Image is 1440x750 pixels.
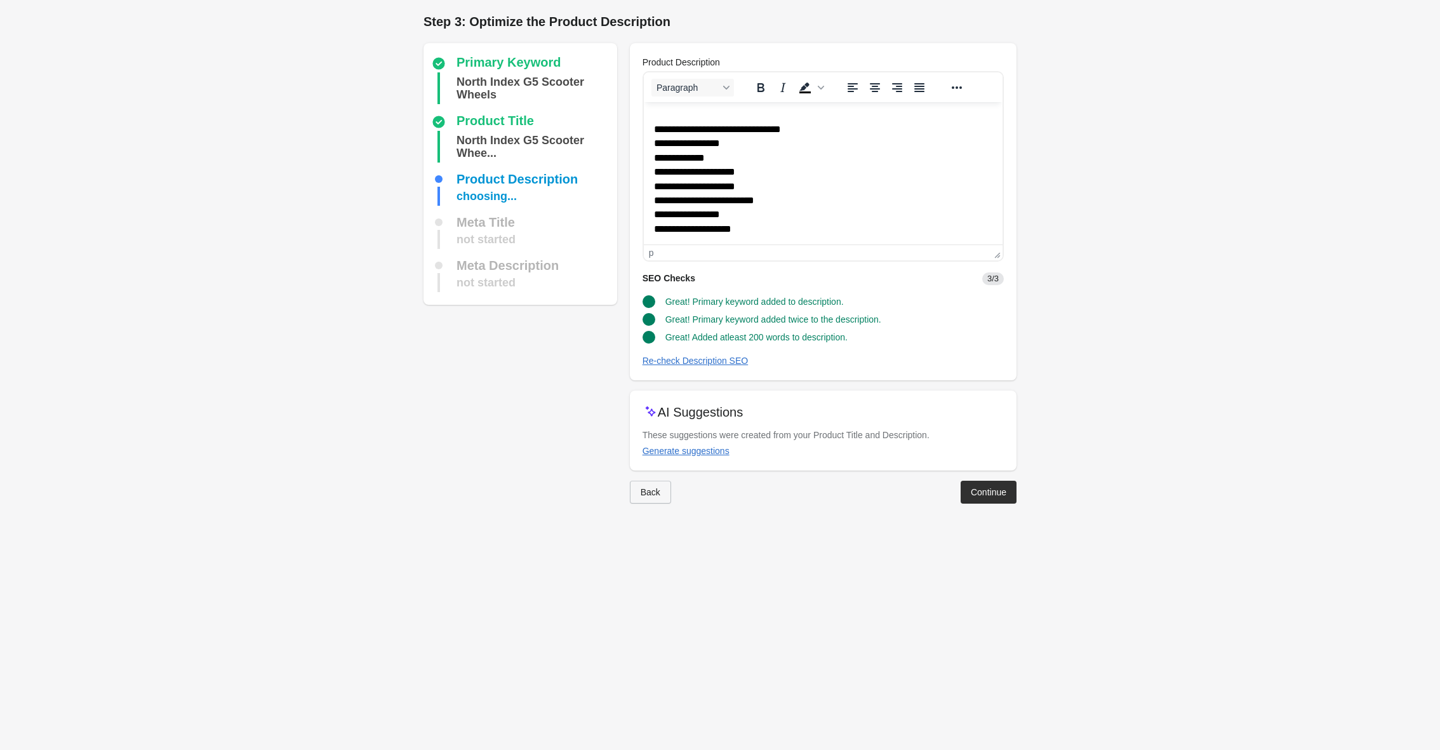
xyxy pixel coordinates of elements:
[665,297,844,307] span: Great! Primary keyword added to description.
[423,13,1017,30] h1: Step 3: Optimize the Product Description
[457,173,578,185] div: Product Description
[457,114,534,130] div: Product Title
[651,79,734,97] button: Blocks
[946,79,968,97] button: Reveal or hide additional toolbar items
[457,56,561,71] div: Primary Keyword
[641,487,660,497] div: Back
[457,216,515,229] div: Meta Title
[457,187,517,206] div: choosing...
[457,72,612,104] div: North Index G5 Scooter Wheels
[842,79,863,97] button: Align left
[971,487,1006,497] div: Continue
[457,273,516,292] div: not started
[989,245,1003,260] div: Press the Up and Down arrow keys to resize the editor.
[909,79,930,97] button: Justify
[643,430,930,440] span: These suggestions were created from your Product Title and Description.
[649,248,654,258] div: p
[772,79,794,97] button: Italic
[457,230,516,249] div: not started
[658,403,743,421] p: AI Suggestions
[637,349,754,372] button: Re-check Description SEO
[643,356,749,366] div: Re-check Description SEO
[665,314,881,325] span: Great! Primary keyword added twice to the description.
[644,102,1003,244] iframe: Rich Text Area
[886,79,908,97] button: Align right
[643,56,720,69] label: Product Description
[630,481,671,504] button: Back
[643,446,730,456] div: Generate suggestions
[750,79,771,97] button: Bold
[794,79,826,97] div: Background color
[961,481,1017,504] button: Continue
[457,131,612,163] div: North Index G5 Scooter Wheels - 115mm - Black / Black - Pair
[643,273,695,283] span: SEO Checks
[665,332,848,342] span: Great! Added atleast 200 words to description.
[637,439,735,462] button: Generate suggestions
[657,83,719,93] span: Paragraph
[982,272,1004,285] span: 3/3
[864,79,886,97] button: Align center
[457,259,559,272] div: Meta Description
